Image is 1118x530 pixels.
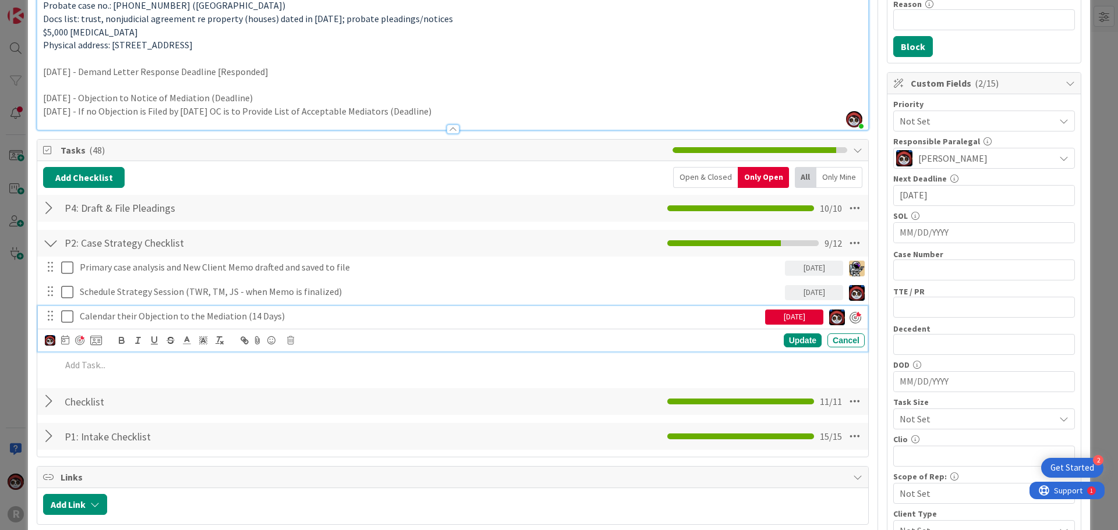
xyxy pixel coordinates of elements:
[785,285,843,300] div: [DATE]
[900,186,1069,205] input: MM/DD/YYYY
[900,113,1049,129] span: Not Set
[816,167,862,188] div: Only Mine
[1093,455,1103,465] div: 2
[61,233,323,254] input: Add Checklist...
[45,335,55,346] img: JS
[784,333,822,347] div: Update
[893,137,1075,145] div: Responsible Paralegal
[900,223,1069,243] input: MM/DD/YYYY
[975,77,999,89] span: ( 2/15 )
[43,65,862,79] p: [DATE] - Demand Letter Response Deadline [Responded]
[1041,458,1103,478] div: Open Get Started checklist, remaining modules: 2
[89,144,105,156] span: ( 48 )
[911,76,1060,90] span: Custom Fields
[43,13,453,24] span: Docs list: trust, nonjudicial agreement re property (houses) dated in [DATE]; probate pleadings/n...
[893,398,1075,406] div: Task Size
[893,361,1075,369] div: DOD
[820,201,842,215] span: 10 / 10
[1050,462,1094,474] div: Get Started
[80,285,780,298] p: Schedule Strategy Session (TWR, TM, JS - when Memo is finalized)
[849,285,865,301] img: JS
[849,261,865,276] img: TM
[43,26,138,38] span: $5,000 [MEDICAL_DATA]
[80,310,760,323] p: Calendar their Objection to the Mediation (14 Days)
[61,470,847,484] span: Links
[827,333,865,347] div: Cancel
[785,261,843,276] div: [DATE]
[893,175,1075,183] div: Next Deadline
[61,143,667,157] span: Tasks
[43,167,125,188] button: Add Checklist
[820,394,842,408] span: 11 / 11
[896,150,912,166] img: JS
[825,236,842,250] span: 9 / 12
[893,323,931,334] label: Decedent
[24,2,53,16] span: Support
[900,485,1049,501] span: Not Set
[893,212,1075,220] div: SOL
[43,39,193,51] span: Physical address: [STREET_ADDRESS]
[893,100,1075,108] div: Priority
[893,36,933,57] button: Block
[795,167,816,188] div: All
[61,198,323,219] input: Add Checklist...
[43,494,107,515] button: Add Link
[820,429,842,443] span: 15 / 15
[893,472,1075,481] div: Scope of Rep:
[43,105,862,118] p: [DATE] - If no Objection is Filed by [DATE] OC is to Provide List of Acceptable Mediators (Deadline)
[900,372,1069,392] input: MM/DD/YYYY
[673,167,738,188] div: Open & Closed
[893,435,1075,443] div: Clio
[61,426,323,447] input: Add Checklist...
[80,261,780,274] p: Primary case analysis and New Client Memo drafted and saved to file
[918,151,988,165] span: [PERSON_NAME]
[738,167,789,188] div: Only Open
[893,286,925,297] label: TTE / PR
[829,310,845,325] img: JS
[43,91,862,105] p: [DATE] - Objection to Notice of Mediation (Deadline)
[900,411,1049,427] span: Not Set
[61,391,323,412] input: Add Checklist...
[893,249,943,259] label: Case Number
[846,111,862,127] img: efyPljKj6gaW2F5hrzZcLlhqqXRxmi01.png
[765,310,823,325] div: [DATE]
[893,510,1075,518] div: Client Type
[61,5,63,14] div: 1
